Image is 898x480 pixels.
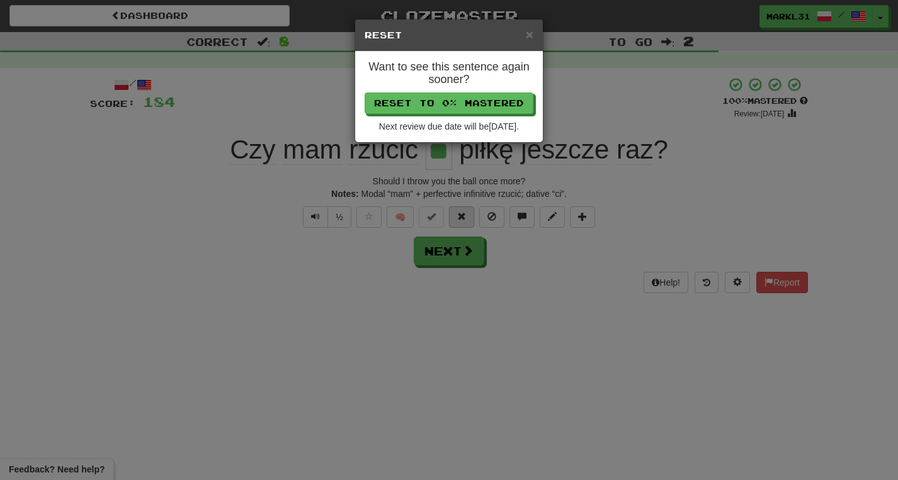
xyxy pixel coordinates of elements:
[365,61,533,86] h4: Want to see this sentence again sooner?
[526,28,533,41] button: Close
[365,29,533,42] h5: Reset
[365,120,533,133] div: Next review due date will be [DATE] .
[526,27,533,42] span: ×
[365,92,533,114] button: Reset to 0% Mastered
